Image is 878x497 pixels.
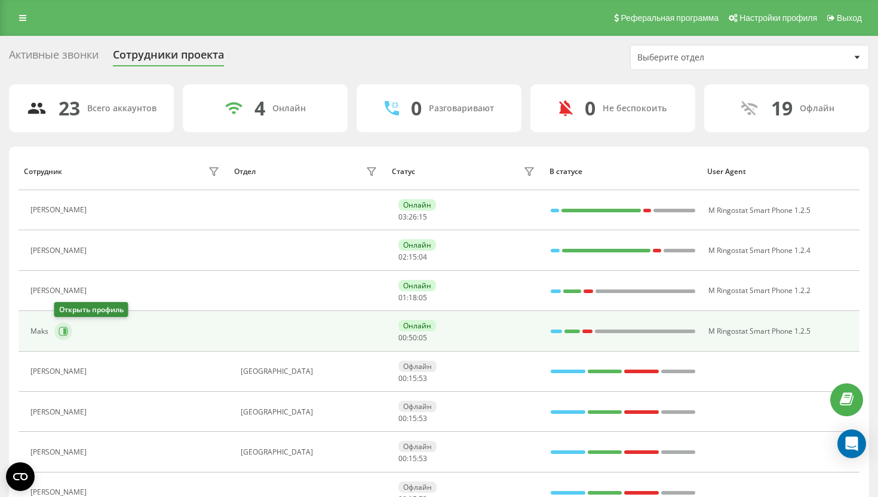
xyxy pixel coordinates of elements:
[6,462,35,491] button: Open CMP widget
[24,167,62,176] div: Сотрудник
[398,333,407,343] span: 00
[398,213,427,221] div: : :
[241,408,380,416] div: [GEOGRAPHIC_DATA]
[9,48,99,67] div: Активные звонки
[603,103,667,114] div: Не беспокоить
[30,448,90,456] div: [PERSON_NAME]
[254,97,265,120] div: 4
[30,327,51,336] div: Maks
[398,481,437,493] div: Офлайн
[398,413,407,423] span: 00
[411,97,422,120] div: 0
[419,212,427,222] span: 15
[398,280,436,291] div: Онлайн
[398,253,427,261] div: : :
[419,413,427,423] span: 53
[398,292,407,303] span: 01
[429,103,494,114] div: Разговаривают
[409,292,417,303] span: 18
[398,320,436,331] div: Онлайн
[30,488,90,496] div: [PERSON_NAME]
[419,453,427,464] span: 53
[54,302,128,317] div: Открыть профиль
[398,212,407,222] span: 03
[398,373,407,383] span: 00
[398,401,437,412] div: Офлайн
[241,448,380,456] div: [GEOGRAPHIC_DATA]
[398,334,427,342] div: : :
[409,252,417,262] span: 15
[585,97,595,120] div: 0
[272,103,306,114] div: Онлайн
[398,361,437,372] div: Офлайн
[87,103,156,114] div: Всего аккаунтов
[30,286,90,295] div: [PERSON_NAME]
[708,326,811,336] span: M Ringostat Smart Phone 1.2.5
[30,367,90,376] div: [PERSON_NAME]
[59,97,80,120] div: 23
[708,205,811,215] span: M Ringostat Smart Phone 1.2.5
[398,453,407,464] span: 00
[398,294,427,302] div: : :
[234,167,256,176] div: Отдел
[409,413,417,423] span: 15
[398,239,436,251] div: Онлайн
[398,441,437,452] div: Офлайн
[708,285,811,295] span: M Ringostat Smart Phone 1.2.2
[837,13,862,23] span: Выход
[837,429,866,458] div: Open Intercom Messenger
[398,414,427,423] div: : :
[113,48,224,67] div: Сотрудники проекта
[621,13,719,23] span: Реферальная программа
[707,167,854,176] div: User Agent
[771,97,793,120] div: 19
[549,167,696,176] div: В статусе
[30,206,90,214] div: [PERSON_NAME]
[409,333,417,343] span: 50
[409,212,417,222] span: 26
[637,53,780,63] div: Выберите отдел
[30,246,90,255] div: [PERSON_NAME]
[800,103,834,114] div: Офлайн
[398,455,427,463] div: : :
[739,13,817,23] span: Настройки профиля
[409,453,417,464] span: 15
[409,373,417,383] span: 15
[419,292,427,303] span: 05
[30,408,90,416] div: [PERSON_NAME]
[392,167,415,176] div: Статус
[708,245,811,255] span: M Ringostat Smart Phone 1.2.4
[241,367,380,376] div: [GEOGRAPHIC_DATA]
[419,333,427,343] span: 05
[398,199,436,211] div: Онлайн
[398,374,427,383] div: : :
[398,252,407,262] span: 02
[419,373,427,383] span: 53
[419,252,427,262] span: 04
